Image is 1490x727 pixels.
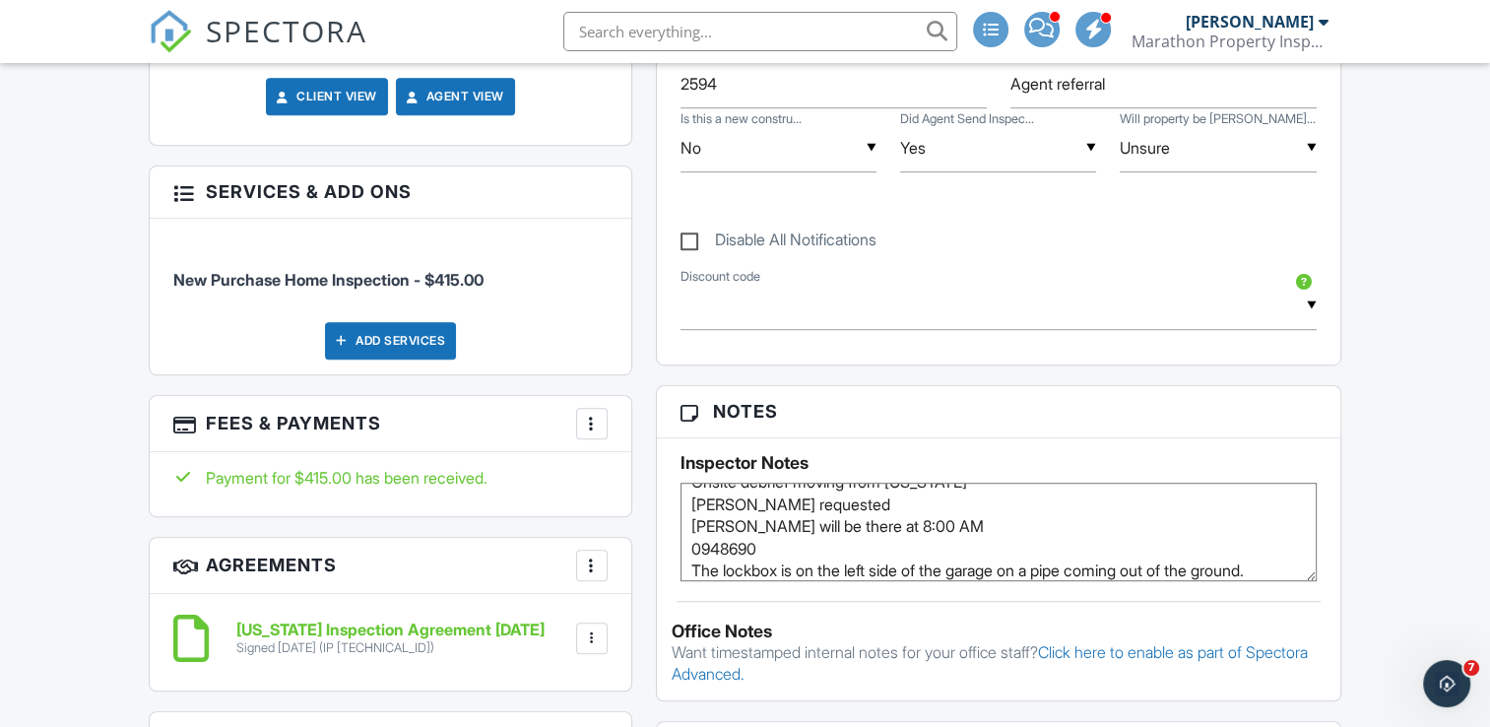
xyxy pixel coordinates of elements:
[236,640,545,656] div: Signed [DATE] (IP [TECHNICAL_ID])
[236,622,545,639] h6: [US_STATE] Inspection Agreement [DATE]
[150,166,630,218] h3: Services & Add ons
[150,538,630,594] h3: Agreements
[150,396,630,452] h3: Fees & Payments
[149,10,192,53] img: The Best Home Inspection Software - Spectora
[149,27,367,68] a: SPECTORA
[680,110,802,128] label: Is this a new construction?
[1186,12,1314,32] div: [PERSON_NAME]
[325,322,456,360] div: Add Services
[173,467,607,489] div: Payment for $415.00 has been received.
[236,622,545,656] a: [US_STATE] Inspection Agreement [DATE] Signed [DATE] (IP [TECHNICAL_ID])
[563,12,957,51] input: Search everything...
[672,622,1326,641] div: Office Notes
[672,641,1326,686] p: Want timestamped internal notes for your office staff?
[1132,32,1328,51] div: Marathon Property Inspectors
[680,483,1317,581] textarea: [PERSON_NAME] to join me on site Airbnb currently Onsite debrief moving from [US_STATE] [PERSON_N...
[1010,48,1094,66] label: Referral source
[680,453,1317,473] h5: Inspector Notes
[273,87,377,106] a: Client View
[1463,660,1479,676] span: 7
[173,233,607,306] li: Service: New Purchase Home Inspection
[680,231,876,255] label: Disable All Notifications
[173,270,484,290] span: New Purchase Home Inspection - $415.00
[1423,660,1470,707] iframe: Intercom live chat
[680,268,760,286] label: Discount code
[672,642,1308,684] a: Click here to enable as part of Spectora Advanced.
[403,87,504,106] a: Agent View
[657,386,1340,437] h3: Notes
[680,48,727,66] label: Order ID
[206,10,367,51] span: SPECTORA
[1120,110,1316,128] label: Will property be vacant on day of inspection?
[900,110,1034,128] label: Did Agent Send Inspection to MPI?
